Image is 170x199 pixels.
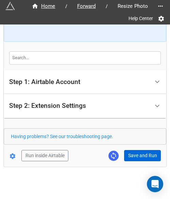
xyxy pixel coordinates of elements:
span: Resize Photo [114,2,152,10]
div: Step 2: Extension Settings [9,102,86,109]
a: Forward [70,2,103,10]
li: / [65,3,67,10]
span: Forward [73,2,100,10]
div: Step 1: Airtable Account [4,70,166,94]
div: Step 2: Extension Settings [4,94,166,118]
div: Open Intercom Messenger [147,176,163,192]
input: Search... [9,51,161,64]
nav: breadcrumb [24,2,155,10]
li: / [106,3,108,10]
button: Run inside Airtable [21,150,68,162]
div: Home [32,2,55,10]
a: Having problems? See our troubleshooting page. [11,134,113,139]
button: Save and Run [124,150,161,162]
a: Home [24,2,63,10]
div: Step 1: Airtable Account [9,79,80,85]
img: miniextensions-icon.73ae0678.png [5,1,15,11]
a: Help Center [124,12,158,24]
